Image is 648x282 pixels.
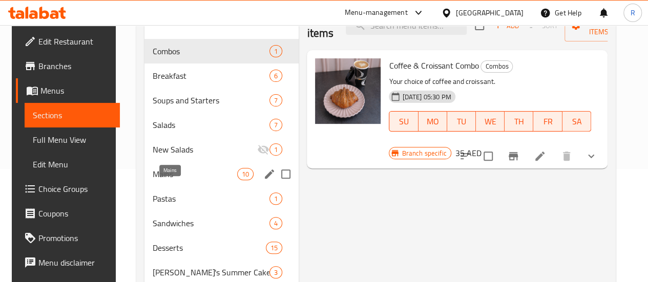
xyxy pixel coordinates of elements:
span: Desserts [153,242,266,254]
h2: Menu sections [149,10,216,26]
span: Coffee & Croissant Combo [389,58,478,73]
span: 1 [270,194,282,204]
a: Menu disclaimer [16,250,120,275]
span: Breakfast [153,70,269,82]
span: R [630,7,635,18]
span: 4 [270,219,282,228]
a: Sections [25,103,120,127]
div: Pastas1 [144,186,299,211]
img: Coffee & Croissant Combo [315,58,381,124]
span: Select section [469,15,490,36]
span: Add item [490,18,523,34]
div: items [269,45,282,57]
a: Coupons [16,201,120,226]
div: items [269,266,282,278]
a: Edit menu item [534,150,546,162]
div: items [269,119,282,131]
span: TH [509,114,529,129]
span: Soups and Starters [153,94,269,106]
span: Coupons [38,207,112,220]
a: Edit Restaurant [16,29,120,54]
span: SA [567,114,587,129]
button: MO [419,111,447,132]
span: Add [493,20,520,32]
span: 1 [270,47,282,56]
h2: Menu items [307,10,333,41]
button: sort-choices [453,144,477,168]
span: Combos [153,45,269,57]
div: items [266,242,282,254]
span: 3 [270,268,282,277]
a: Promotions [16,226,120,250]
a: Edit Menu [25,152,120,177]
span: 6 [270,71,282,81]
a: Full Menu View [25,127,120,152]
svg: Inactive section [257,143,269,156]
div: items [269,94,282,106]
div: Combos1 [144,39,299,63]
span: Choice Groups [38,183,112,195]
a: Branches [16,54,120,78]
div: items [269,143,282,156]
span: Edit Menu [33,158,112,170]
span: 7 [270,120,282,130]
div: Breakfast6 [144,63,299,88]
span: Manage items [573,13,625,38]
button: Add [490,18,523,34]
span: 1 [270,145,282,155]
div: Soups and Starters7 [144,88,299,113]
span: 7 [270,96,282,105]
span: 10 [238,169,253,179]
span: 15 [266,243,282,253]
div: Combos [480,60,513,73]
span: Branch specific [398,148,450,158]
p: Your choice of coffee and croissant. [389,75,591,88]
div: Sisi's Summer Cakes [153,266,269,278]
span: Select section first [523,18,565,34]
button: delete [554,144,579,168]
span: Mains [153,168,237,180]
div: items [269,70,282,82]
span: Pastas [153,192,269,205]
div: Salads [153,119,269,131]
span: [PERSON_NAME]'s Summer Cakes [153,266,269,278]
button: TH [505,111,533,132]
button: SA [562,111,591,132]
div: Desserts15 [144,235,299,260]
a: Menus [16,78,120,103]
span: Promotions [38,232,112,244]
a: Choice Groups [16,177,120,201]
button: WE [476,111,505,132]
span: Menu disclaimer [38,256,112,269]
button: FR [533,111,562,132]
span: Select to update [477,145,499,167]
span: Full Menu View [33,134,112,146]
div: Salads7 [144,113,299,137]
div: New Salads1 [144,137,299,162]
button: show more [579,144,603,168]
div: [GEOGRAPHIC_DATA] [456,7,524,18]
button: TU [447,111,476,132]
button: edit [262,166,277,182]
button: Branch-specific-item [501,144,526,168]
div: Sandwiches4 [144,211,299,235]
span: Edit Restaurant [38,35,112,48]
div: Menu-management [345,7,408,19]
span: Branches [38,60,112,72]
span: MO [423,114,443,129]
span: TU [451,114,472,129]
div: items [269,217,282,229]
span: Sections [33,109,112,121]
button: Manage items [565,10,633,41]
span: New Salads [153,143,257,156]
span: FR [537,114,558,129]
span: [DATE] 05:30 PM [398,92,455,102]
span: Sandwiches [153,217,269,229]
